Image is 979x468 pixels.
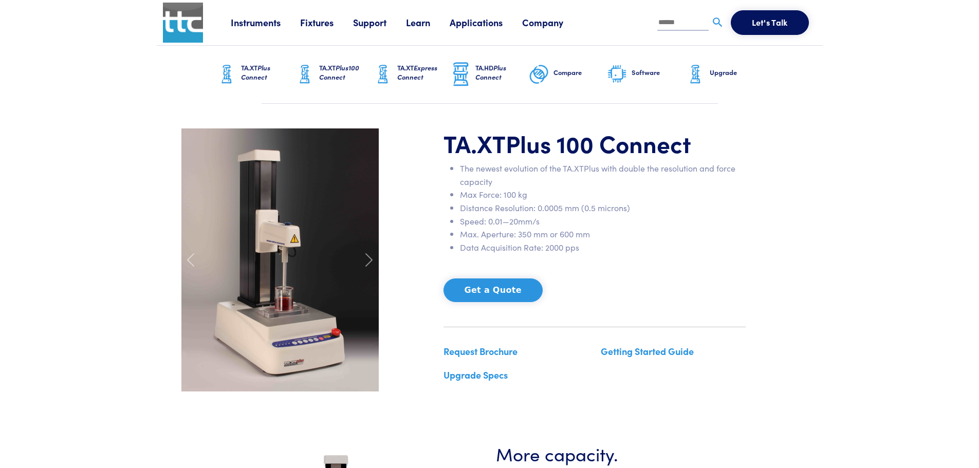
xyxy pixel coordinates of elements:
[685,46,763,103] a: Upgrade
[241,63,270,82] span: Plus Connect
[397,63,451,82] h6: TA.XT
[163,3,203,43] img: ttc_logo_1x1_v1.0.png
[553,68,607,77] h6: Compare
[529,62,549,87] img: compare-graphic.png
[475,63,529,82] h6: TA.HD
[451,46,529,103] a: TA.HDPlus Connect
[731,10,809,35] button: Let's Talk
[319,63,373,82] h6: TA.XT
[506,126,691,159] span: Plus 100 Connect
[300,16,353,29] a: Fixtures
[632,68,685,77] h6: Software
[529,46,607,103] a: Compare
[451,61,471,88] img: ta-hd-graphic.png
[460,162,746,188] li: The newest evolution of the TA.XTPlus with double the resolution and force capacity
[710,68,763,77] h6: Upgrade
[475,63,506,82] span: Plus Connect
[353,16,406,29] a: Support
[373,46,451,103] a: TA.XTExpress Connect
[444,368,508,381] a: Upgrade Specs
[241,63,294,82] h6: TA.XT
[231,16,300,29] a: Instruments
[460,228,746,241] li: Max. Aperture: 350 mm or 600 mm
[216,62,237,87] img: ta-xt-graphic.png
[522,16,583,29] a: Company
[373,62,393,87] img: ta-xt-graphic.png
[181,128,379,391] img: ta-xt-plus-100-gel-red.jpg
[444,345,518,358] a: Request Brochure
[444,278,543,302] button: Get a Quote
[607,64,627,85] img: software-graphic.png
[216,46,294,103] a: TA.XTPlus Connect
[444,128,746,158] h1: TA.XT
[460,201,746,215] li: Distance Resolution: 0.0005 mm (0.5 microns)
[601,345,694,358] a: Getting Started Guide
[397,63,437,82] span: Express Connect
[607,46,685,103] a: Software
[319,63,359,82] span: Plus100 Connect
[460,241,746,254] li: Data Acquisition Rate: 2000 pps
[406,16,450,29] a: Learn
[450,16,522,29] a: Applications
[460,188,746,201] li: Max Force: 100 kg
[685,62,706,87] img: ta-xt-graphic.png
[294,46,373,103] a: TA.XTPlus100 Connect
[294,62,315,87] img: ta-xt-graphic.png
[460,215,746,228] li: Speed: 0.01—20mm/s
